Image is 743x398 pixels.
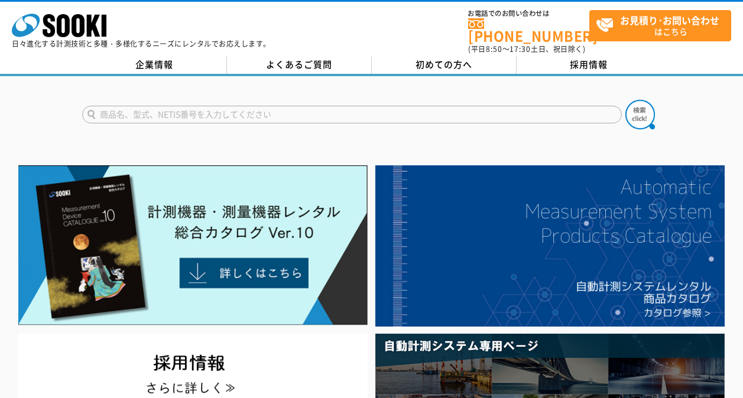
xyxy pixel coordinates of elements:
[486,44,502,54] span: 8:50
[596,11,731,40] span: はこちら
[416,58,472,71] span: 初めての方へ
[468,44,585,54] span: (平日 ～ 土日、祝日除く)
[589,10,731,41] a: お見積り･お問い合わせはこちら
[510,44,531,54] span: 17:30
[18,165,368,325] img: Catalog Ver10
[517,56,661,74] a: 採用情報
[82,106,622,123] input: 商品名、型式、NETIS番号を入力してください
[375,165,725,327] img: 自動計測システムカタログ
[372,56,517,74] a: 初めての方へ
[82,56,227,74] a: 企業情報
[468,10,589,17] span: お電話でのお問い合わせは
[227,56,372,74] a: よくあるご質問
[468,18,589,43] a: [PHONE_NUMBER]
[625,100,655,129] img: btn_search.png
[12,40,271,47] p: 日々進化する計測技術と多種・多様化するニーズにレンタルでお応えします。
[620,13,719,27] strong: お見積り･お問い合わせ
